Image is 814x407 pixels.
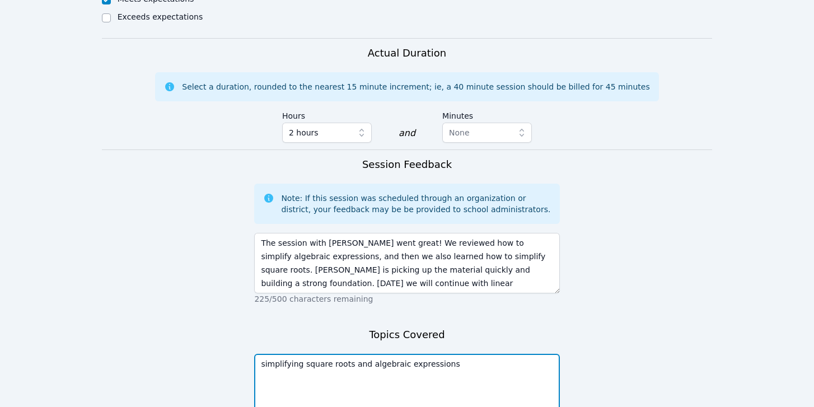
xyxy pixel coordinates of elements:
div: Select a duration, rounded to the nearest 15 minute increment; ie, a 40 minute session should be ... [182,81,649,92]
div: Note: If this session was scheduled through an organization or district, your feedback may be be ... [281,193,550,215]
div: and [399,127,415,140]
button: None [442,123,532,143]
h3: Actual Duration [368,45,446,61]
label: Exceeds expectations [118,12,203,21]
h3: Topics Covered [369,327,445,343]
span: 2 hours [289,126,319,139]
label: Minutes [442,106,532,123]
button: 2 hours [282,123,372,143]
span: None [449,128,470,137]
p: 225/500 characters remaining [254,293,559,305]
label: Hours [282,106,372,123]
h3: Session Feedback [362,157,452,172]
textarea: The session with [PERSON_NAME] went great! We reviewed how to simplify algebraic expressions, and... [254,233,559,293]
